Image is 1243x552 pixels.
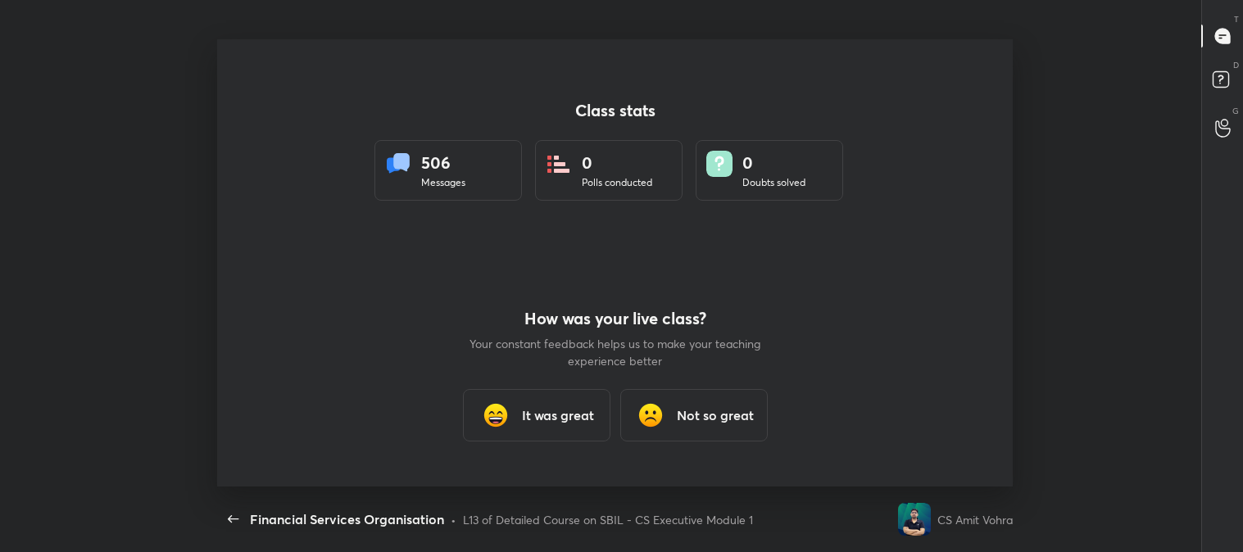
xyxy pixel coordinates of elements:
div: • [451,511,456,528]
div: Doubts solved [742,175,805,190]
img: statsPoll.b571884d.svg [546,151,572,177]
div: Messages [421,175,465,190]
div: L13 of Detailed Course on SBIL - CS Executive Module 1 [463,511,753,528]
h4: How was your live class? [468,309,763,328]
p: G [1232,105,1239,117]
img: 6dbef93320df4613bd34466e231d4145.jpg [898,503,931,536]
div: CS Amit Vohra [937,511,1013,528]
img: frowning_face_cmp.gif [634,399,667,432]
img: doubts.8a449be9.svg [706,151,733,177]
div: 0 [582,151,652,175]
img: statsMessages.856aad98.svg [385,151,411,177]
h3: Not so great [677,405,754,425]
div: 0 [742,151,805,175]
div: 506 [421,151,465,175]
p: D [1233,59,1239,71]
p: Your constant feedback helps us to make your teaching experience better [468,335,763,369]
h3: It was great [522,405,594,425]
div: Polls conducted [582,175,652,190]
img: grinning_face_with_smiling_eyes_cmp.gif [479,399,512,432]
div: Financial Services Organisation [250,509,444,529]
p: T [1234,13,1239,25]
h4: Class stats [374,101,856,120]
